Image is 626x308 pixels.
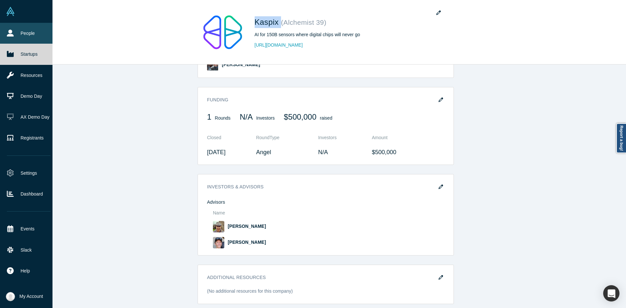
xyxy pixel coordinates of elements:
[211,207,444,219] th: Name
[270,135,279,140] span: Type
[207,199,444,205] h4: Advisors
[228,240,266,245] a: [PERSON_NAME]
[367,131,444,144] th: Amount
[228,224,266,229] a: [PERSON_NAME]
[255,42,303,49] a: [URL][DOMAIN_NAME]
[6,7,15,16] img: Alchemist Vault Logo
[256,149,271,155] span: Angel
[207,112,231,126] div: Rounds
[222,62,260,67] a: [PERSON_NAME]
[207,274,435,281] h3: Additional Resources
[207,112,211,121] span: 1
[281,19,326,26] small: ( Alchemist 39 )
[213,237,224,248] img: Andy Pflaum
[318,131,367,144] th: Investors
[256,131,318,144] th: Round
[284,112,316,121] span: $500,000
[240,112,275,126] div: Investors
[255,31,437,38] div: AI for 150B sensors where digital chips will never go
[240,112,253,121] span: N/A
[21,268,30,274] span: Help
[207,131,256,144] th: Closed
[207,59,218,71] img: William Allen
[207,288,293,299] div: (No additional resources for this company)
[616,123,626,153] a: Report a bug!
[318,144,367,160] td: N/A
[6,292,15,301] img: Anna Sanchez's Account
[6,292,43,301] button: My Account
[20,293,43,300] span: My Account
[213,221,224,232] img: Ian Bergman
[367,144,444,160] td: $500,000
[284,112,332,126] div: raised
[207,183,435,190] h3: Investors & Advisors
[207,144,256,160] td: [DATE]
[207,96,435,103] h3: Funding
[255,18,281,26] span: Kaspix
[200,9,246,55] img: Kaspix's Logo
